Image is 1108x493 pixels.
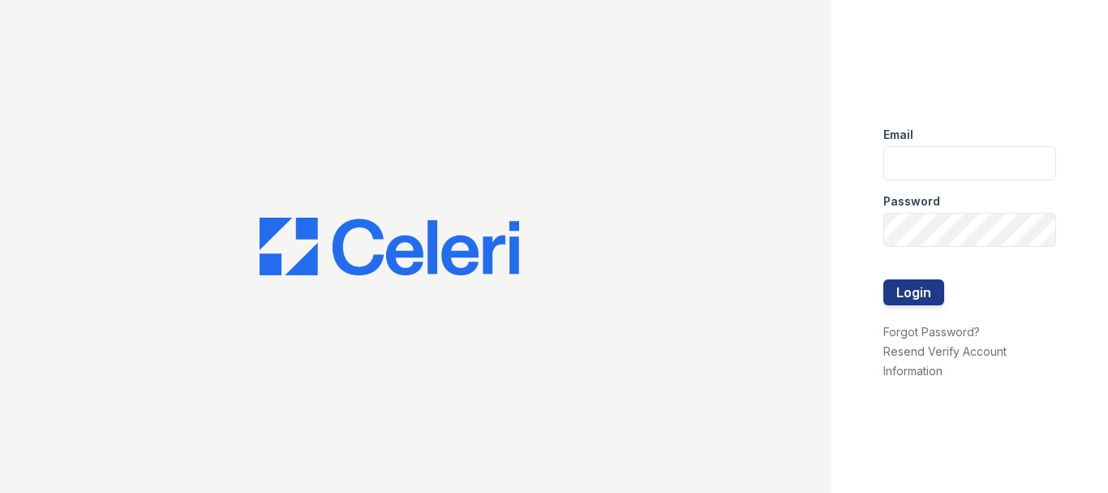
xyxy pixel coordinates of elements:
label: Password [883,193,940,210]
a: Forgot Password? [883,325,980,339]
a: Resend Verify Account Information [883,344,1007,378]
label: Email [883,127,913,143]
button: Login [883,279,944,305]
img: CE_Logo_Blue-a8612792a0a2168367f1c8372b55b34899dd931a85d93a1a3d3e32e68fde9ad4.png [260,218,519,276]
